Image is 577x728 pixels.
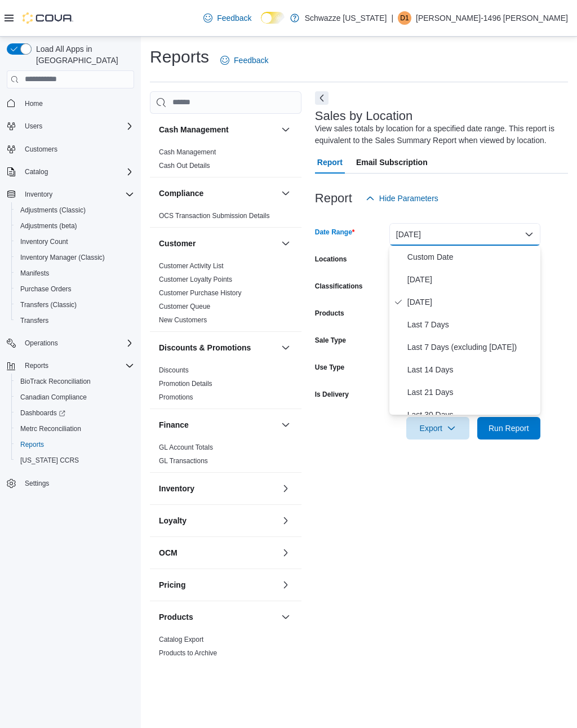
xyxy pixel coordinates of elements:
a: Feedback [199,7,256,29]
a: Feedback [216,49,273,72]
button: Home [2,95,139,112]
span: Washington CCRS [16,454,134,467]
h3: Report [315,192,352,205]
button: Catalog [20,165,52,179]
span: Canadian Compliance [20,393,87,402]
button: Inventory [159,483,277,494]
button: Hide Parameters [361,187,443,210]
button: Loyalty [159,515,277,526]
button: Operations [2,335,139,351]
span: Load All Apps in [GEOGRAPHIC_DATA] [32,43,134,66]
button: Inventory [20,188,57,201]
h1: Reports [150,46,209,68]
button: Compliance [159,188,277,199]
span: Adjustments (Classic) [20,206,86,215]
div: Danny-1496 Moreno [398,11,411,25]
button: [US_STATE] CCRS [11,452,139,468]
button: Loyalty [279,514,292,527]
h3: Inventory [159,483,194,494]
h3: Pricing [159,579,185,591]
button: BioTrack Reconciliation [11,374,139,389]
button: Operations [20,336,63,350]
label: Sale Type [315,336,346,345]
button: Compliance [279,187,292,200]
div: Compliance [150,209,301,227]
a: Cash Out Details [159,162,210,170]
h3: Cash Management [159,124,229,135]
a: Settings [20,477,54,490]
a: Customer Loyalty Points [159,276,232,283]
button: Next [315,91,329,105]
span: Reports [20,359,134,372]
p: | [391,11,393,25]
span: Adjustments (beta) [20,221,77,230]
span: Customers [20,142,134,156]
label: Is Delivery [315,390,349,399]
span: Purchase Orders [20,285,72,294]
span: Operations [25,339,58,348]
p: Schwazze [US_STATE] [305,11,387,25]
button: Reports [11,437,139,452]
button: Users [20,119,47,133]
nav: Complex example [7,91,134,521]
a: Promotions [159,393,193,401]
span: Canadian Compliance [16,390,134,404]
a: Catalog Export [159,636,203,643]
button: Products [279,610,292,624]
a: Inventory Count [16,235,73,248]
span: D1 [400,11,409,25]
div: Discounts & Promotions [150,363,301,409]
a: Transfers (Classic) [16,298,81,312]
button: OCM [279,546,292,560]
span: Email Subscription [356,151,428,174]
button: Metrc Reconciliation [11,421,139,437]
a: Customers [20,143,62,156]
h3: Discounts & Promotions [159,342,251,353]
span: Last 7 Days [407,318,536,331]
a: Customer Purchase History [159,289,242,297]
button: Run Report [477,417,540,440]
span: Reports [20,440,44,449]
span: Reports [25,361,48,370]
span: Catalog [25,167,48,176]
span: [US_STATE] CCRS [20,456,79,465]
p: [PERSON_NAME]-1496 [PERSON_NAME] [416,11,568,25]
span: [DATE] [407,273,536,286]
a: Canadian Compliance [16,390,91,404]
div: Products [150,633,301,664]
button: Discounts & Promotions [279,341,292,354]
span: Dashboards [20,409,65,418]
span: Inventory [20,188,134,201]
span: Users [20,119,134,133]
a: Customer Activity List [159,262,224,270]
a: Discounts [159,366,189,374]
button: [DATE] [389,223,540,246]
span: Last 21 Days [407,385,536,399]
img: Cova [23,12,73,24]
button: Transfers [11,313,139,329]
a: OCS Transaction Submission Details [159,212,270,220]
a: Purchase Orders [16,282,76,296]
a: Adjustments (Classic) [16,203,90,217]
span: Inventory Count [20,237,68,246]
span: Feedback [217,12,251,24]
a: Metrc Reconciliation [16,422,86,436]
div: Cash Management [150,145,301,177]
div: Finance [150,441,301,472]
button: Canadian Compliance [11,389,139,405]
label: Date Range [315,228,355,237]
span: Feedback [234,55,268,66]
a: [US_STATE] CCRS [16,454,83,467]
button: Adjustments (beta) [11,218,139,234]
span: Transfers (Classic) [16,298,134,312]
button: Catalog [2,164,139,180]
span: Reports [16,438,134,451]
a: Products to Archive [159,649,217,657]
h3: Sales by Location [315,109,413,123]
span: BioTrack Reconciliation [20,377,91,386]
button: OCM [159,547,277,558]
a: Reports [16,438,48,451]
span: Inventory Manager (Classic) [20,253,105,262]
button: Pricing [279,578,292,592]
button: Manifests [11,265,139,281]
